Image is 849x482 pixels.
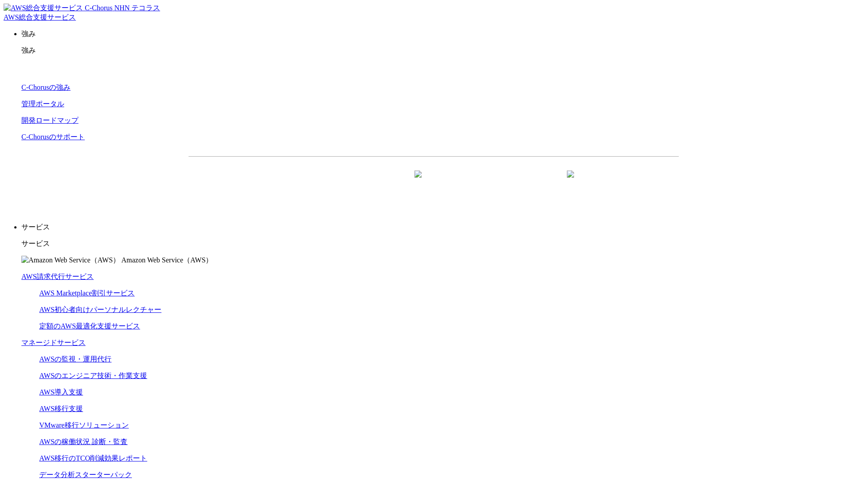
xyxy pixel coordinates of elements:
a: 開発ロードマップ [21,116,78,124]
a: まずは相談する [438,171,582,193]
a: AWS請求代行サービス [21,273,94,280]
a: AWSのエンジニア技術・作業支援 [39,372,147,379]
a: AWS移行のTCO削減効果レポート [39,454,147,462]
img: AWS総合支援サービス C-Chorus [4,4,113,13]
img: 矢印 [567,170,574,194]
p: サービス [21,239,845,249]
a: AWSの稼働状況 診断・監査 [39,438,127,445]
span: Amazon Web Service（AWS） [121,256,213,264]
a: データ分析スターターパック [39,471,132,478]
a: VMware移行ソリューション [39,421,129,429]
p: サービス [21,223,845,232]
p: 強み [21,46,845,55]
a: 資料を請求する [286,171,429,193]
a: 管理ポータル [21,100,64,108]
a: AWS総合支援サービス C-Chorus NHN テコラスAWS総合支援サービス [4,4,160,21]
a: マネージドサービス [21,339,86,346]
a: AWS移行支援 [39,405,83,412]
a: C-Chorusのサポート [21,133,85,141]
a: AWS初心者向けパーソナルレクチャー [39,306,161,313]
img: Amazon Web Service（AWS） [21,256,120,265]
a: 定額のAWS最適化支援サービス [39,322,140,330]
p: 強み [21,29,845,39]
img: 矢印 [414,170,422,194]
a: AWSの監視・運用代行 [39,355,111,363]
a: C-Chorusの強み [21,83,70,91]
a: AWS導入支援 [39,388,83,396]
a: AWS Marketplace割引サービス [39,289,135,297]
